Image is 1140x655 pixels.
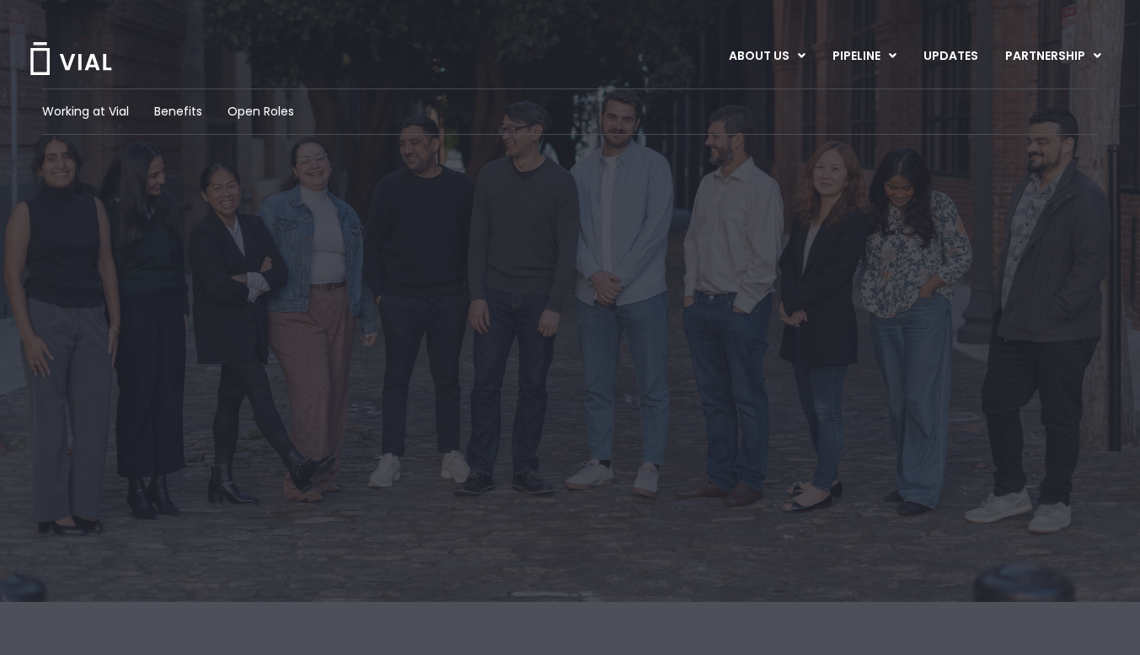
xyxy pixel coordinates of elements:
[992,42,1115,71] a: PARTNERSHIPMenu Toggle
[227,103,294,121] a: Open Roles
[910,42,991,71] a: UPDATES
[715,42,818,71] a: ABOUT USMenu Toggle
[819,42,909,71] a: PIPELINEMenu Toggle
[42,103,129,121] a: Working at Vial
[29,42,113,75] img: Vial Logo
[154,103,202,121] a: Benefits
